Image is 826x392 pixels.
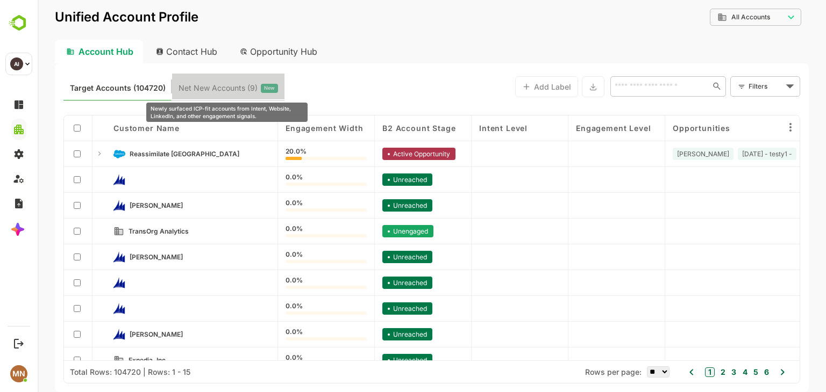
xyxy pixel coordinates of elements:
[442,124,490,133] span: Intent Level
[680,366,688,378] button: 2
[702,366,710,378] button: 4
[345,251,395,263] div: Unreached
[345,225,396,237] div: Unengaged
[544,76,567,97] button: Export the selected data as CSV
[92,150,202,158] span: Reassimilate Argentina
[711,81,745,92] div: Filters
[478,76,540,97] button: Add Label
[704,150,754,158] span: 2022-03-31 - testy1 -
[110,40,189,63] div: Contact Hub
[141,81,220,95] span: Net New Accounts ( 9 )
[713,366,721,378] button: 5
[345,173,395,186] div: Unreached
[345,302,395,315] div: Unreached
[92,330,145,338] span: Hawkins-Crosby
[17,11,161,24] p: Unified Account Profile
[547,367,604,376] span: Rows per page:
[32,81,128,95] span: Known accounts you’ve identified to target - imported from CRM, Offline upload, or promoted from ...
[639,150,692,158] span: Ritu Sharma
[248,354,329,366] div: 0.0%
[345,148,418,160] div: Active Opportunity
[345,199,395,212] div: Unreached
[76,124,142,133] span: Customer Name
[32,367,153,376] div: Total Rows: 104720 | Rows: 1 - 15
[194,40,289,63] div: Opportunity Hub
[226,81,237,95] span: New
[91,356,130,364] span: Expedia, Inc.
[248,277,329,289] div: 0.0%
[11,336,26,351] button: Logout
[635,124,693,133] span: Opportunities
[92,201,145,209] span: Conner-Nguyen
[248,148,329,160] div: 20.0%
[724,366,731,378] button: 6
[680,12,746,22] div: All Accounts
[91,227,151,235] span: TransOrg Analytics
[92,253,145,261] span: Armstrong-Cabrera
[248,124,325,133] span: Engagement Width
[248,174,329,186] div: 0.0%
[248,200,329,212] div: 0.0%
[345,354,395,366] div: Unreached
[345,124,418,133] span: B2 Account Stage
[5,13,33,33] img: BambooboxLogoMark.f1c84d78b4c51b1a7b5f700c9845e183.svg
[248,303,329,315] div: 0.0%
[694,13,732,21] span: All Accounts
[710,75,763,98] div: Filters
[10,57,23,70] div: AI
[10,365,27,382] div: MN
[17,40,105,63] div: Account Hub
[667,367,677,377] button: 1
[248,251,329,263] div: 0.0%
[345,328,395,340] div: Unreached
[538,124,613,133] span: Engagement Level
[345,277,395,289] div: Unreached
[691,366,699,378] button: 3
[248,226,329,237] div: 0.0%
[248,329,329,340] div: 0.0%
[672,7,764,28] div: All Accounts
